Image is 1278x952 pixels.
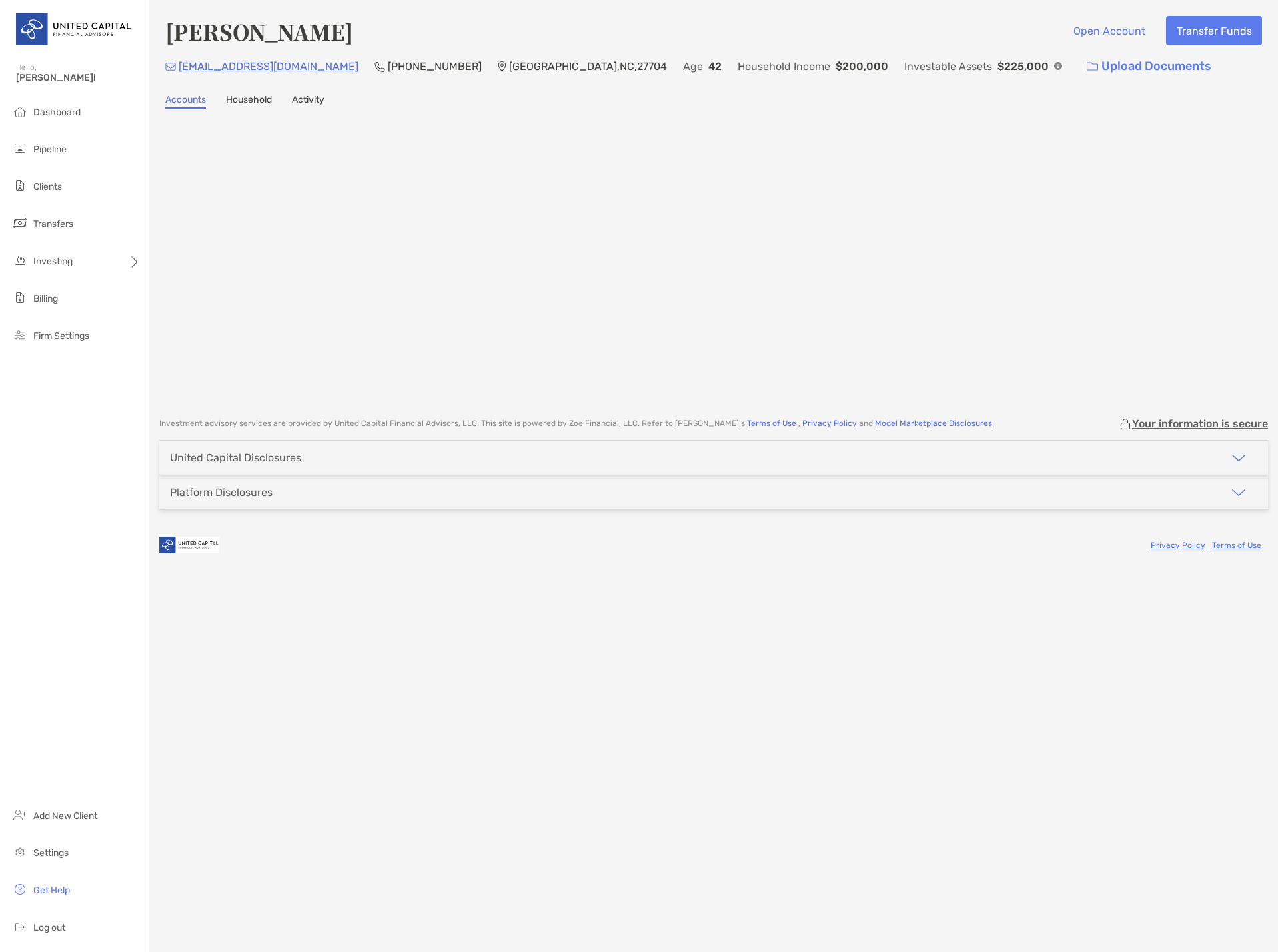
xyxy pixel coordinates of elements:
img: Email Icon [165,63,176,71]
img: Location Icon [498,61,506,72]
span: Clients [33,181,62,192]
img: settings icon [12,844,28,860]
p: Investable Assets [904,58,992,75]
img: dashboard icon [12,103,28,119]
a: Privacy Policy [1151,541,1205,550]
img: United Capital Logo [16,5,133,53]
button: Open Account [1063,16,1155,45]
p: Your information is secure [1132,417,1268,430]
span: Settings [33,847,69,859]
p: $200,000 [836,58,888,75]
span: [PERSON_NAME]! [16,72,141,83]
img: add_new_client icon [12,807,28,823]
a: Privacy Policy [802,419,857,428]
img: button icon [1087,62,1098,71]
img: investing icon [12,252,28,268]
p: [GEOGRAPHIC_DATA] , NC , 27704 [509,58,667,75]
img: icon arrow [1231,450,1247,466]
img: company logo [159,530,219,560]
span: Add New Client [33,810,97,822]
img: icon arrow [1231,485,1247,501]
img: Phone Icon [374,61,385,72]
img: logout icon [12,919,28,935]
a: Terms of Use [1212,541,1261,550]
img: billing icon [12,290,28,306]
img: clients icon [12,178,28,194]
div: United Capital Disclosures [170,451,301,464]
span: Transfers [33,218,73,230]
a: Terms of Use [747,419,796,428]
a: Upload Documents [1078,52,1220,81]
button: Transfer Funds [1166,16,1262,45]
p: Investment advisory services are provided by United Capital Financial Advisors, LLC . This site i... [159,419,994,429]
span: Investing [33,256,73,267]
span: Firm Settings [33,330,89,342]
p: [EMAIL_ADDRESS][DOMAIN_NAME] [179,58,358,75]
p: $225,000 [997,58,1049,75]
span: Billing [33,293,58,304]
a: Model Marketplace Disclosures [875,419,992,428]
img: get-help icon [12,881,28,897]
a: Accounts [165,94,206,109]
p: Age [683,58,703,75]
a: Household [226,94,272,109]
img: Info Icon [1054,62,1062,70]
span: Pipeline [33,144,67,155]
img: transfers icon [12,215,28,231]
p: [PHONE_NUMBER] [388,58,482,75]
p: Household Income [738,58,830,75]
img: pipeline icon [12,140,28,156]
h4: [PERSON_NAME] [165,16,353,47]
div: Platform Disclosures [170,486,273,499]
a: Activity [292,94,324,109]
p: 42 [708,58,722,75]
span: Log out [33,922,65,933]
img: firm-settings icon [12,327,28,343]
span: Dashboard [33,107,81,118]
span: Get Help [33,885,70,896]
